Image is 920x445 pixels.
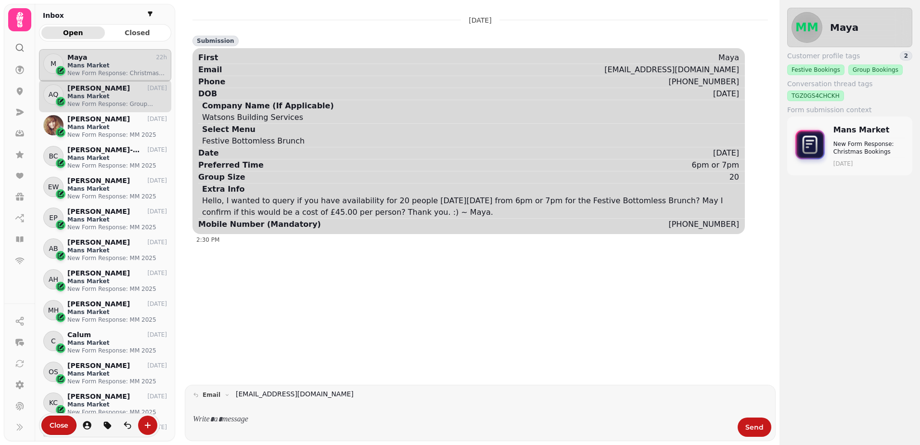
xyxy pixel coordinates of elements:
[198,76,225,88] div: Phone
[833,124,905,136] p: Mans Market
[67,277,167,285] p: Mans Market
[67,53,88,62] p: Maya
[49,244,58,253] span: AB
[48,305,59,315] span: MH
[51,59,56,68] span: M
[147,362,167,369] p: [DATE]
[147,331,167,339] p: [DATE]
[787,51,860,61] span: Customer profile tags
[787,91,844,101] div: TGZ0GS4CHCKH
[67,223,167,231] p: New Form Response: MM 2025
[830,21,858,34] h2: Maya
[67,254,167,262] p: New Form Response: MM 2025
[236,389,354,399] a: [EMAIL_ADDRESS][DOMAIN_NAME]
[49,275,58,284] span: AH
[189,389,234,401] button: email
[144,8,156,20] button: filter
[668,219,739,230] div: [PHONE_NUMBER]
[147,115,167,123] p: [DATE]
[67,154,167,162] p: Mans Market
[41,26,105,39] button: Open
[51,336,56,346] span: C
[49,367,58,377] span: OS
[43,115,64,135] img: Jessica Petch
[67,146,142,154] p: [PERSON_NAME]-Hockey
[67,131,167,139] p: New Form Response: MM 2025
[900,51,912,61] div: 2
[787,65,844,75] div: Festive Bookings
[848,65,903,75] div: Group Bookings
[43,11,64,20] h2: Inbox
[67,216,167,223] p: Mans Market
[67,308,167,316] p: Mans Market
[67,331,91,339] p: Calum
[469,15,491,25] p: [DATE]
[106,26,169,39] button: Closed
[67,378,167,385] p: New Form Response: MM 2025
[67,62,167,69] p: Mans Market
[198,171,245,183] div: Group Size
[67,339,167,347] p: Mans Market
[202,195,739,218] div: Hello, I wanted to query if you have availability for 20 people [DATE][DATE] from 6pm or 7pm for ...
[67,84,130,92] p: [PERSON_NAME]
[67,193,167,200] p: New Form Response: MM 2025
[198,147,219,159] div: Date
[67,347,167,354] p: New Form Response: MM 2025
[67,401,167,408] p: Mans Market
[67,300,130,308] p: [PERSON_NAME]
[138,416,157,435] button: create-convo
[147,208,167,215] p: [DATE]
[114,29,162,36] span: Closed
[118,416,137,435] button: is-read
[98,416,117,435] button: tag-thread
[787,79,912,89] label: Conversation thread tags
[49,29,97,36] span: Open
[692,159,739,171] div: 6pm or 7pm
[202,100,334,112] div: Company Name (If Applicable)
[41,416,77,435] button: Close
[67,123,167,131] p: Mans Market
[202,124,256,135] div: Select Menu
[198,88,217,100] div: DOB
[729,171,739,183] div: 20
[67,185,167,193] p: Mans Market
[713,147,739,159] div: [DATE]
[67,269,130,277] p: [PERSON_NAME]
[668,76,739,88] div: [PHONE_NUMBER]
[202,135,305,147] div: Festive Bottomless Brunch
[147,177,167,184] p: [DATE]
[198,64,222,76] div: Email
[39,49,171,437] div: grid
[49,90,58,99] span: AQ
[196,236,745,244] div: 2:30 PM
[147,238,167,246] p: [DATE]
[202,183,244,195] div: Extra Info
[147,300,167,308] p: [DATE]
[67,162,167,170] p: New Form Response: MM 2025
[156,53,167,61] p: 22h
[147,269,167,277] p: [DATE]
[787,105,912,115] label: Form submission context
[604,64,739,76] div: [EMAIL_ADDRESS][DOMAIN_NAME]
[198,52,218,64] div: First
[49,398,58,407] span: KC
[202,112,303,123] div: Watsons Building Services
[67,247,167,254] p: Mans Market
[67,177,130,185] p: [PERSON_NAME]
[147,84,167,92] p: [DATE]
[67,115,130,123] p: [PERSON_NAME]
[49,213,57,222] span: EP
[67,238,130,247] p: [PERSON_NAME]
[833,140,905,156] p: New Form Response: Christmas Bookings
[718,52,739,64] div: Maya
[48,182,59,192] span: EW
[198,219,321,230] div: Mobile Number (Mandatory)
[738,418,771,437] button: Send
[791,126,830,166] img: form-icon
[147,393,167,400] p: [DATE]
[67,393,130,401] p: [PERSON_NAME]
[67,92,167,100] p: Mans Market
[147,146,167,154] p: [DATE]
[67,362,130,370] p: [PERSON_NAME]
[67,208,130,216] p: [PERSON_NAME]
